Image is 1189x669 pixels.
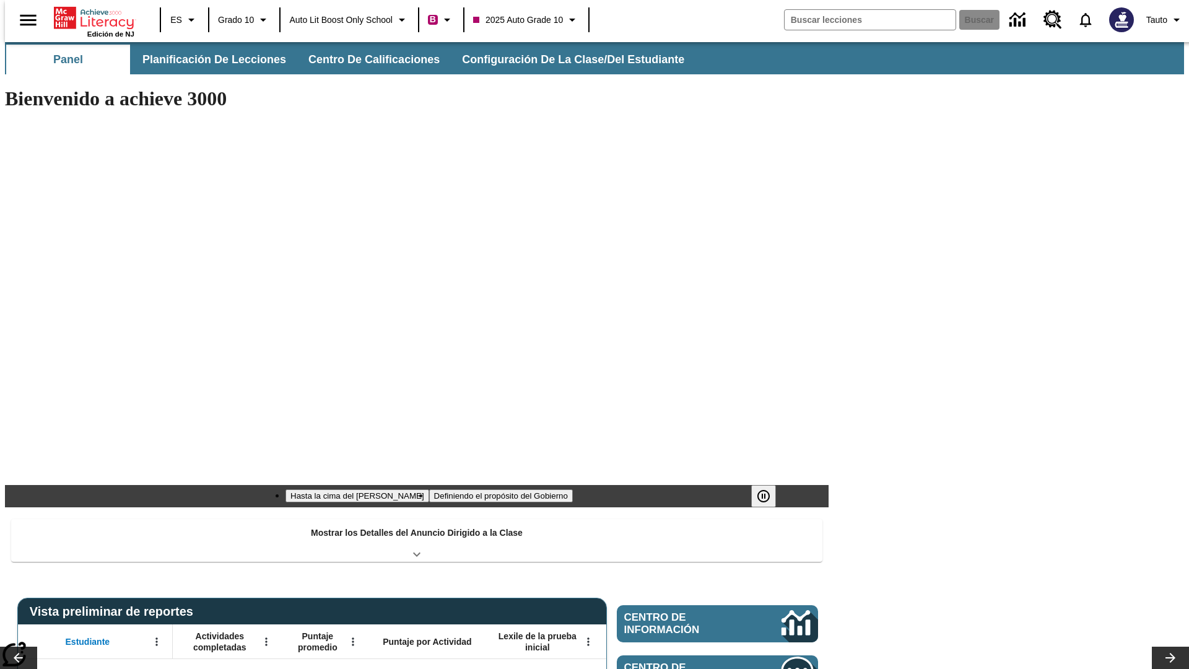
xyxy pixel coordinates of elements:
button: Planificación de lecciones [133,45,296,74]
span: Auto Lit Boost only School [289,14,393,27]
span: Vista preliminar de reportes [30,605,199,619]
button: Pausar [751,485,776,507]
button: Abrir menú [344,632,362,651]
div: Subbarra de navegación [5,45,695,74]
a: Notificaciones [1069,4,1102,36]
span: Planificación de lecciones [142,53,286,67]
span: Grado 10 [218,14,254,27]
button: Centro de calificaciones [298,45,450,74]
span: Panel [53,53,83,67]
button: Lenguaje: ES, Selecciona un idioma [165,9,204,31]
span: 2025 Auto Grade 10 [473,14,563,27]
button: Clase: 2025 Auto Grade 10, Selecciona una clase [468,9,585,31]
span: ES [170,14,182,27]
button: Escuela: Auto Lit Boost only School, Seleccione su escuela [284,9,414,31]
button: Grado: Grado 10, Elige un grado [213,9,276,31]
span: Puntaje por Actividad [383,636,471,647]
span: Estudiante [66,636,110,647]
span: Configuración de la clase/del estudiante [462,53,684,67]
input: Buscar campo [785,10,956,30]
a: Centro de información [1002,3,1036,37]
span: Puntaje promedio [288,631,347,653]
img: Avatar [1109,7,1134,32]
a: Centro de información [617,605,818,642]
h1: Bienvenido a achieve 3000 [5,87,829,110]
span: Centro de información [624,611,740,636]
button: Abrir menú [147,632,166,651]
button: Perfil/Configuración [1141,9,1189,31]
button: Abrir menú [257,632,276,651]
span: Actividades completadas [179,631,261,653]
button: Configuración de la clase/del estudiante [452,45,694,74]
div: Subbarra de navegación [5,42,1184,74]
button: Diapositiva 1 Hasta la cima del monte Tai [285,489,429,502]
button: Diapositiva 2 Definiendo el propósito del Gobierno [429,489,573,502]
span: Lexile de la prueba inicial [492,631,583,653]
a: Centro de recursos, Se abrirá en una pestaña nueva. [1036,3,1069,37]
span: Centro de calificaciones [308,53,440,67]
button: Panel [6,45,130,74]
span: Tauto [1146,14,1167,27]
div: Pausar [751,485,788,507]
button: Abrir menú [579,632,598,651]
button: Abrir el menú lateral [10,2,46,38]
button: Carrusel de lecciones, seguir [1152,647,1189,669]
span: Edición de NJ [87,30,134,38]
button: Boost El color de la clase es rojo violeta. Cambiar el color de la clase. [423,9,459,31]
p: Mostrar los Detalles del Anuncio Dirigido a la Clase [311,527,523,540]
span: B [430,12,436,27]
button: Escoja un nuevo avatar [1102,4,1141,36]
a: Portada [54,6,134,30]
div: Portada [54,4,134,38]
div: Mostrar los Detalles del Anuncio Dirigido a la Clase [11,519,822,562]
